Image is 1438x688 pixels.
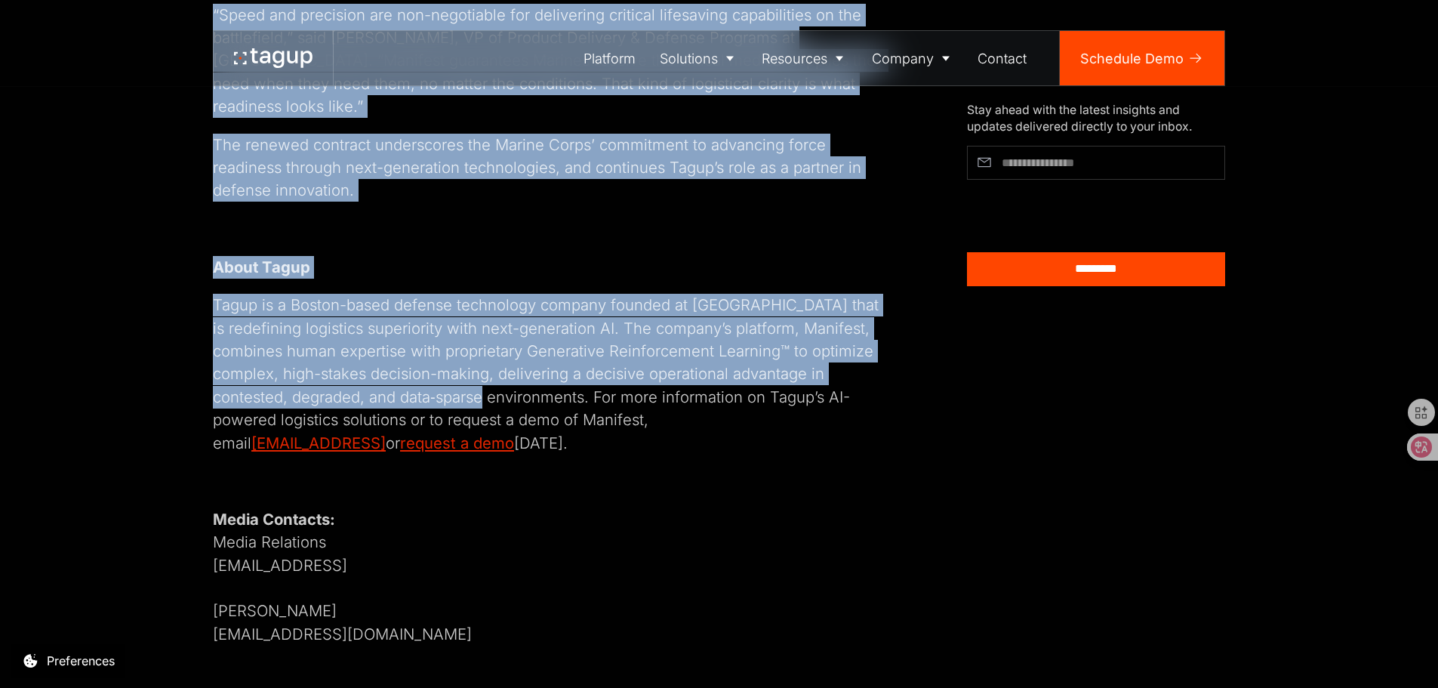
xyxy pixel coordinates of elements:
p: ‍ [213,218,885,240]
div: Contact [978,48,1027,69]
div: Schedule Demo [1080,48,1184,69]
form: Article Subscribe [967,146,1225,286]
div: Solutions [660,48,718,69]
a: request a demo [400,433,514,452]
p: Media Relations [EMAIL_ADDRESS] [PERSON_NAME] [EMAIL_ADDRESS][DOMAIN_NAME] [213,508,885,646]
a: Contact [966,31,1039,85]
div: Stay ahead with the latest insights and updates delivered directly to your inbox. [967,102,1225,135]
a: Schedule Demo [1060,31,1224,85]
strong: Media Contacts: [213,510,335,529]
p: The renewed contract underscores the Marine Corps’ commitment to advancing force readiness throug... [213,134,885,202]
a: Company [860,31,966,85]
a: Resources [750,31,861,85]
p: ‍ [213,470,885,492]
div: Platform [584,48,636,69]
a: Platform [572,31,648,85]
div: Preferences [47,652,115,670]
p: Tagup is a Boston-based defense technology company founded at [GEOGRAPHIC_DATA] that is redefinin... [213,294,885,455]
a: [EMAIL_ADDRESS] [251,433,386,452]
iframe: reCAPTCHA [967,187,1128,228]
strong: About Tagup [213,258,310,276]
div: Resources [762,48,827,69]
a: Solutions [648,31,750,85]
div: Company [872,48,934,69]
